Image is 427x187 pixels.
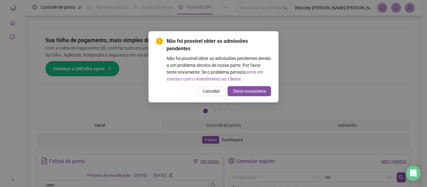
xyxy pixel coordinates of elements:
[156,38,163,45] span: exclamation-circle
[228,86,271,96] button: Tente novamente
[233,88,266,95] span: Tente novamente
[198,86,225,96] button: Cancelar
[167,37,271,52] span: Não foi possível obter as admissões pendentes
[167,56,271,75] span: Não foi possível obter as admissões pendentes devido a um problema técnico de nossa parte. Por fa...
[406,166,421,181] div: Open Intercom Messenger
[203,88,220,95] span: Cancelar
